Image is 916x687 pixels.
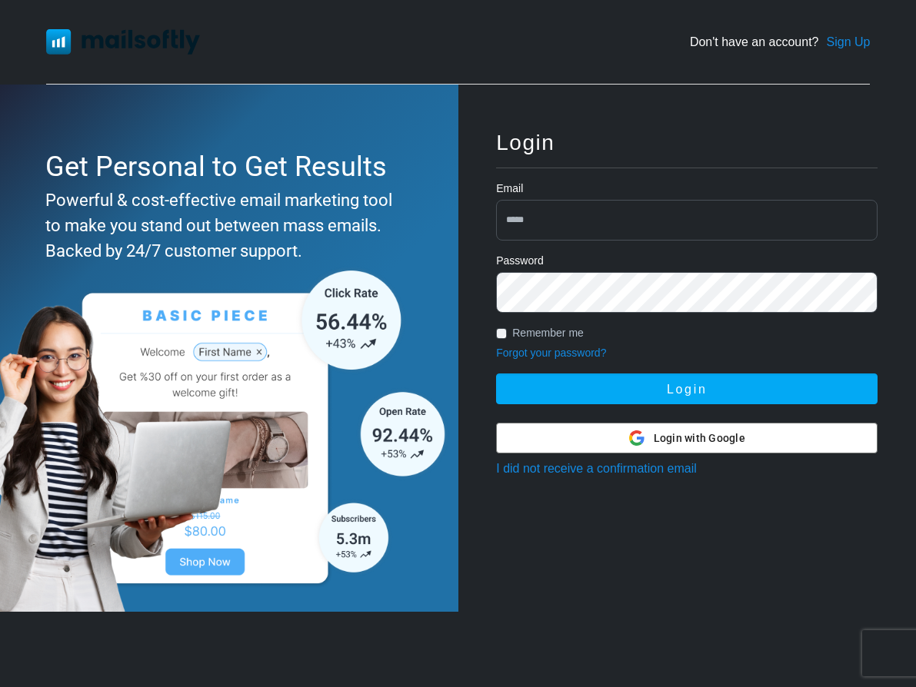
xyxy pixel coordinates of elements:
[496,181,523,197] label: Email
[45,146,405,188] div: Get Personal to Get Results
[496,131,555,154] span: Login
[690,33,871,51] div: Don't have an account?
[496,423,878,453] button: Login with Google
[827,33,871,51] a: Sign Up
[512,325,584,341] label: Remember me
[496,462,697,475] a: I did not receive a confirmation email
[496,347,606,359] a: Forgot your password?
[45,188,405,264] div: Powerful & cost-effective email marketing tool to make you stand out between mass emails. Backed ...
[46,29,200,54] img: Mailsoftly
[654,430,745,446] span: Login with Google
[496,373,878,404] button: Login
[496,253,543,269] label: Password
